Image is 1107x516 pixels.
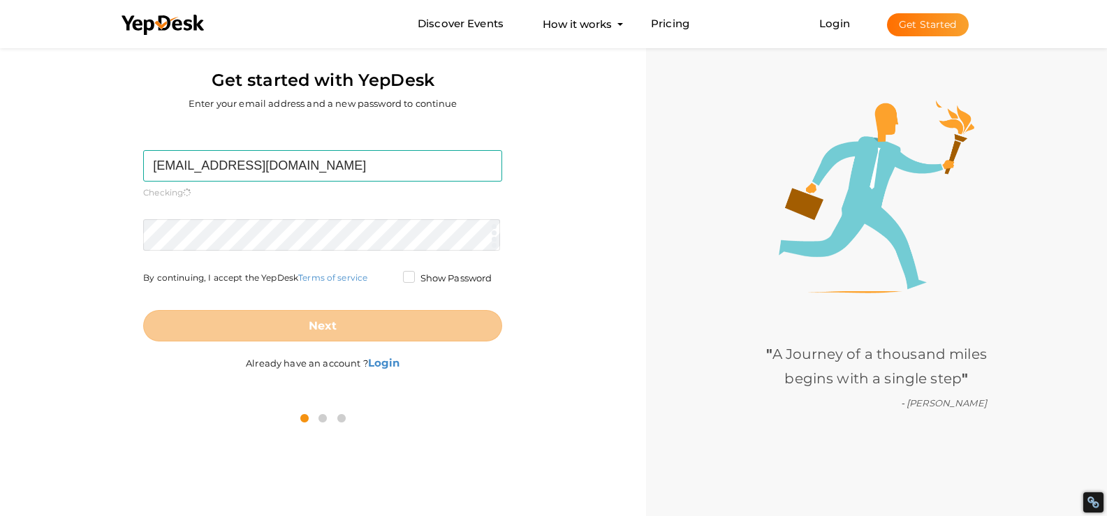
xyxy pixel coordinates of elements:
[538,11,616,37] button: How it works
[779,101,974,293] img: step1-illustration.png
[901,397,987,408] i: - [PERSON_NAME]
[766,346,987,387] span: A Journey of a thousand miles begins with a single step
[246,341,399,370] label: Already have an account ?
[819,17,850,30] a: Login
[403,272,492,286] label: Show Password
[143,272,367,283] label: By continuing, I accept the YepDesk
[962,370,968,387] b: "
[887,13,969,36] button: Get Started
[651,11,689,37] a: Pricing
[189,97,457,110] label: Enter your email address and a new password to continue
[368,356,400,369] b: Login
[298,272,367,283] a: Terms of service
[212,67,434,94] label: Get started with YepDesk
[418,11,504,37] a: Discover Events
[143,150,502,182] input: Enter your email address
[143,186,502,198] small: Checking
[766,346,772,362] b: "
[1087,496,1100,509] div: Restore Info Box &#10;&#10;NoFollow Info:&#10; META-Robots NoFollow: &#09;true&#10; META-Robots N...
[309,319,337,332] b: Next
[143,310,502,341] button: Next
